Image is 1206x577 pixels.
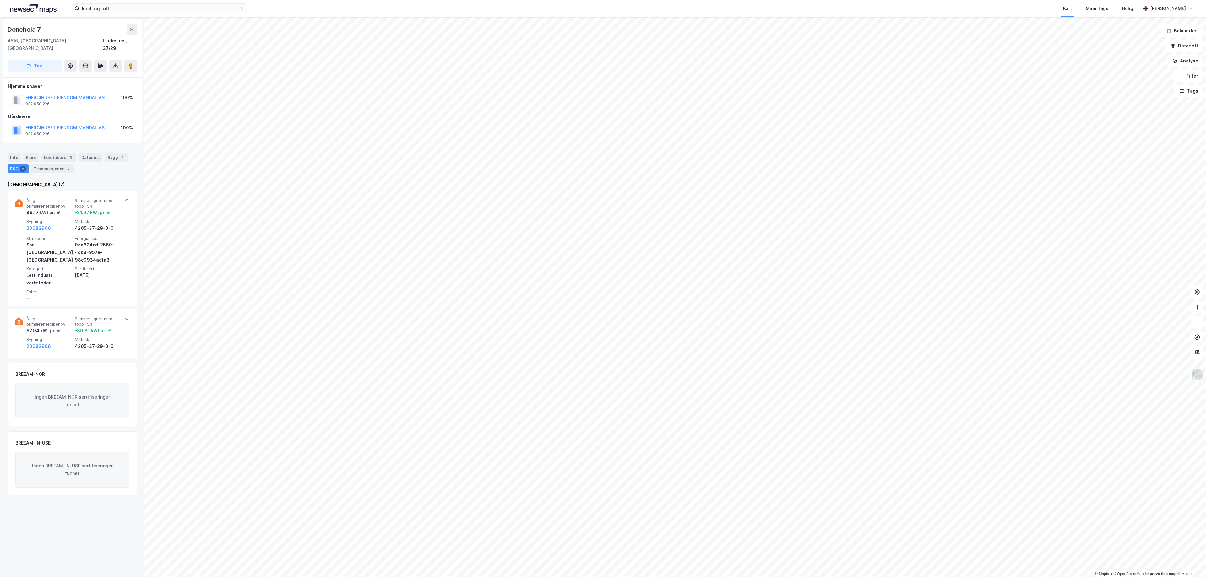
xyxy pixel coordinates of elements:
[75,219,121,224] span: Matrikkel
[1191,369,1203,381] img: Z
[8,83,137,90] div: Hjemmelshaver
[1174,85,1203,97] button: Tags
[20,166,26,172] div: 2
[1161,24,1203,37] button: Bokmerker
[1175,547,1206,577] div: Kontrollprogram for chat
[1063,5,1072,12] div: Kart
[15,383,129,419] div: Ingen BREEAM-NOR sertifiseringer funnet
[10,4,57,13] img: logo.a4113a55bc3d86da70a041830d287a7e.svg
[26,342,51,350] button: 20682906
[26,224,51,232] button: 20682906
[121,124,133,132] div: 100%
[65,166,72,172] div: 7
[8,60,62,72] button: Tag
[68,154,74,161] div: 5
[1167,55,1203,67] button: Analyse
[31,164,74,173] div: Transaksjoner
[75,337,121,342] span: Matrikkel
[1086,5,1108,12] div: Mine Tags
[121,94,133,101] div: 100%
[26,272,72,287] div: Lett industri, verksteder
[8,164,29,173] div: ESG
[75,241,121,264] div: 0ed824cd-2569-4db8-957e-98c0934ac1a3
[39,209,60,216] div: kWt pr. ㎡
[103,37,137,52] div: Lindesnes, 37/29
[23,153,39,162] div: Eiere
[26,241,72,264] div: Sør-[GEOGRAPHIC_DATA], [GEOGRAPHIC_DATA]
[1150,5,1186,12] div: [PERSON_NAME]
[26,266,72,272] span: Kategori
[26,219,72,224] span: Bygning
[26,236,72,241] span: Klimasone
[26,289,72,294] span: Enhet
[75,272,121,279] div: [DATE]
[1095,572,1112,576] a: Mapbox
[26,316,72,327] span: Årlig primærenergibehov
[26,295,72,302] div: —
[75,327,111,334] div: -39.81 kWt pr. ㎡
[1122,5,1133,12] div: Bolig
[1145,572,1176,576] a: Improve this map
[15,370,45,378] div: BREEAM-NOR
[26,327,61,334] div: 67.94
[8,113,137,120] div: Gårdeiere
[75,266,121,272] span: Sertifisert
[119,154,126,161] div: 2
[1165,40,1203,52] button: Datasett
[1113,572,1144,576] a: OpenStreetMap
[8,153,21,162] div: Info
[26,337,72,342] span: Bygning
[26,198,72,209] span: Årlig primærenergibehov
[15,452,129,488] div: Ingen BREEAM-IN-USE sertifiseringer funnet
[25,132,50,137] div: 932 050 226
[75,209,111,216] div: -31.97 kWt pr. ㎡
[75,316,121,327] span: Sammenlignet med topp 15%
[26,209,60,216] div: 86.17
[39,327,61,334] div: kWt pr. ㎡
[8,37,103,52] div: 4516, [GEOGRAPHIC_DATA], [GEOGRAPHIC_DATA]
[41,153,76,162] div: Leietakere
[8,181,137,188] div: [DEMOGRAPHIC_DATA] (2)
[8,24,42,35] div: Doneheia 7
[75,236,121,241] span: Energiattest
[1175,547,1206,577] iframe: Chat Widget
[79,153,102,162] div: Datasett
[79,4,240,13] input: Søk på adresse, matrikkel, gårdeiere, leietakere eller personer
[75,342,121,350] div: 4205-37-29-0-0
[15,439,51,447] div: BREEAM-IN-USE
[75,198,121,209] span: Sammenlignet med topp 15%
[105,153,128,162] div: Bygg
[25,101,50,106] div: 932 050 226
[1173,70,1203,82] button: Filter
[75,224,121,232] div: 4205-37-29-0-0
